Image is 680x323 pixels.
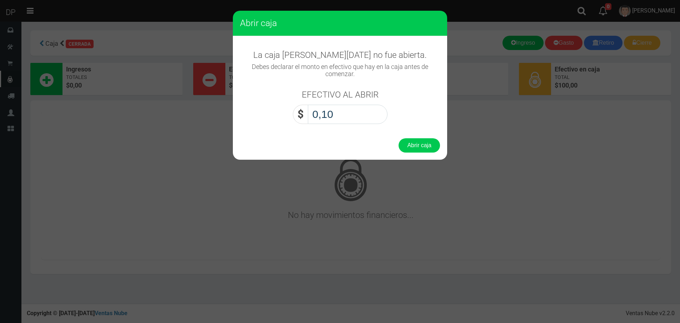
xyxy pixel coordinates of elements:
h3: La caja [PERSON_NAME][DATE] no fue abierta. [240,50,440,60]
h3: Abrir caja [240,18,440,29]
strong: $ [297,108,304,120]
h3: EFECTIVO AL ABRIR [302,90,379,99]
h4: Debes declarar el monto en efectivo que hay en la caja antes de comenzar. [240,63,440,78]
button: Abrir caja [399,138,440,153]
